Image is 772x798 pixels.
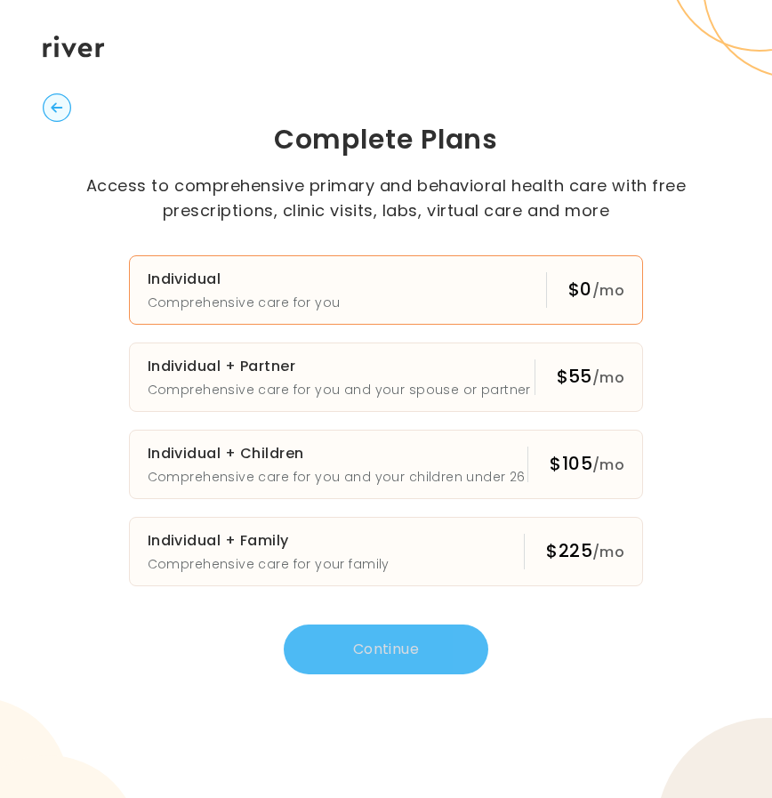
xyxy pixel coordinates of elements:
div: $105 [550,451,624,478]
h3: Individual + Family [148,528,390,553]
p: Comprehensive care for you [148,292,341,313]
button: IndividualComprehensive care for you$0/mo [129,255,644,325]
h3: Individual + Children [148,441,526,466]
h3: Individual + Partner [148,354,531,379]
button: Individual + PartnerComprehensive care for you and your spouse or partner$55/mo [129,343,644,412]
p: Comprehensive care for your family [148,553,390,575]
h3: Individual [148,267,341,292]
div: $0 [568,277,624,303]
p: Comprehensive care for you and your spouse or partner [148,379,531,400]
button: Individual + ChildrenComprehensive care for you and your children under 26$105/mo [129,430,644,499]
span: /mo [592,542,624,562]
span: /mo [592,455,624,475]
div: $225 [546,538,624,565]
span: /mo [592,280,624,301]
p: Comprehensive care for you and your children under 26 [148,466,526,488]
span: /mo [592,367,624,388]
h1: Complete Plans [64,124,708,156]
button: Continue [284,625,488,674]
div: $55 [557,364,625,391]
button: Individual + FamilyComprehensive care for your family$225/mo [129,517,644,586]
p: Access to comprehensive primary and behavioral health care with free prescriptions, clinic visits... [64,173,708,223]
